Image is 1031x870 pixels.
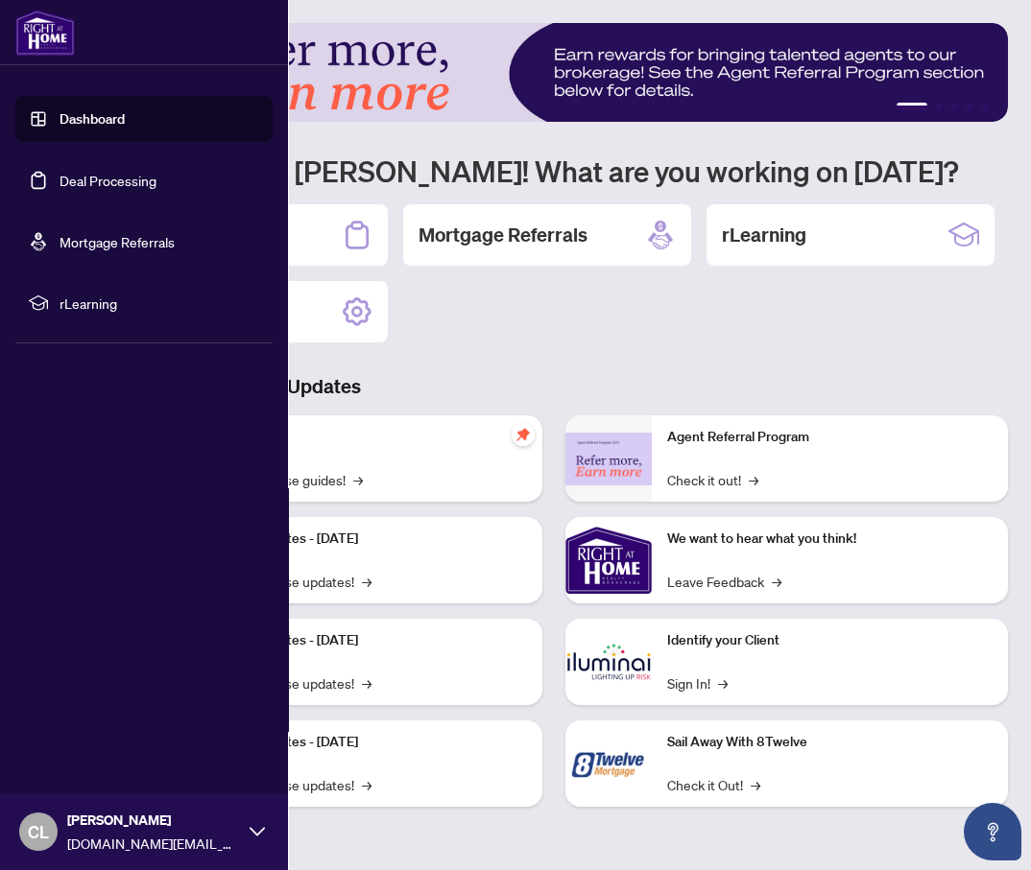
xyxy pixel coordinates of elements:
[67,833,240,854] span: [DOMAIN_NAME][EMAIL_ADDRESS][DOMAIN_NAME]
[667,630,993,651] p: Identify your Client
[772,571,781,592] span: →
[202,630,527,651] p: Platform Updates - [DATE]
[67,810,240,831] span: [PERSON_NAME]
[100,23,1008,122] img: Slide 0
[60,233,175,250] a: Mortgage Referrals
[950,103,958,110] button: 3
[897,103,927,110] button: 1
[512,423,535,446] span: pushpin
[667,469,758,490] a: Check it out!→
[749,469,758,490] span: →
[966,103,973,110] button: 4
[718,672,728,694] span: →
[15,10,75,56] img: logo
[202,732,527,753] p: Platform Updates - [DATE]
[419,222,587,248] h2: Mortgage Referrals
[60,293,259,314] span: rLearning
[565,517,652,603] img: We want to hear what you think!
[751,774,760,795] span: →
[667,672,728,694] a: Sign In!→
[362,672,372,694] span: →
[667,427,993,448] p: Agent Referral Program
[362,774,372,795] span: →
[667,529,993,550] p: We want to hear what you think!
[667,571,781,592] a: Leave Feedback→
[667,732,993,753] p: Sail Away With 8Twelve
[565,720,652,807] img: Sail Away With 8Twelve
[981,103,989,110] button: 5
[935,103,943,110] button: 2
[60,110,125,128] a: Dashboard
[362,571,372,592] span: →
[964,803,1021,860] button: Open asap
[722,222,806,248] h2: rLearning
[100,373,1008,400] h3: Brokerage & Industry Updates
[28,818,49,845] span: CL
[667,774,760,795] a: Check it Out!→
[100,153,1008,189] h1: Welcome back [PERSON_NAME]! What are you working on [DATE]?
[60,172,156,189] a: Deal Processing
[353,469,363,490] span: →
[565,433,652,485] img: Agent Referral Program
[202,529,527,550] p: Platform Updates - [DATE]
[202,427,527,448] p: Self-Help
[565,619,652,705] img: Identify your Client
